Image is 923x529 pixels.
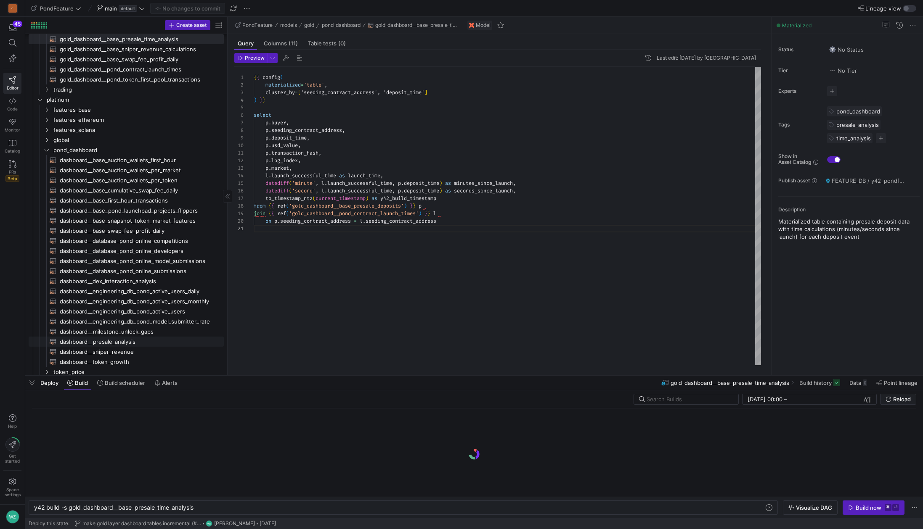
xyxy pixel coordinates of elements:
[105,379,145,386] span: Build scheduler
[234,164,244,172] div: 13
[53,115,223,125] span: features_ethereum
[29,54,224,64] div: Press SPACE to select this row.
[60,246,214,256] span: dashboard__database_pond_online_developers​​​​​​​​​​
[60,55,214,64] span: gold_dashboard__base_swap_fee_profit_daily​​​​​​​​​​
[873,376,921,390] button: Point lineage
[280,74,283,81] span: (
[322,22,361,28] span: pond_dashboard
[778,178,810,184] span: Publish asset
[29,236,224,246] a: dashboard__database_pond_online_competitions​​​​​​​​​​
[3,434,21,467] button: Getstarted
[40,5,74,12] span: PondFeature
[298,142,301,149] span: ,
[29,155,224,165] a: dashboard__base_auction_wallets_first_hour​​​​​​​​​​
[265,165,268,171] span: p
[829,67,857,74] span: No Tier
[29,296,224,306] a: dashboard__engineering_db_pond_active_users_monthly​​​​​​​​​​
[29,185,224,195] a: dashboard__base_cumulative_swap_fee_daily​​​​​​​​​​
[265,157,268,164] span: p
[29,95,224,105] div: Press SPACE to select this row.
[119,5,137,12] span: default
[7,424,18,429] span: Help
[308,41,346,46] span: Table tests
[268,172,271,179] span: .
[778,153,811,165] span: Show in Asset Catalog
[313,195,316,202] span: (
[748,396,782,403] input: Start datetime
[268,210,271,217] span: {
[324,82,327,88] span: ,
[60,75,214,84] span: gold_dashboard__pond_token_first_pool_transactions​​​​​​​​​​
[29,84,224,95] div: Press SPACE to select this row.
[289,210,419,217] span: 'gold_dashboard__pond_contract_launch_times'
[234,172,244,179] div: 14
[29,125,224,135] div: Press SPACE to select this row.
[292,187,316,194] span: 'second'
[29,74,224,84] div: Press SPACE to select this row.
[53,85,223,95] span: trading
[295,89,298,96] span: =
[268,203,271,209] span: {
[64,376,92,390] button: Build
[60,155,214,165] span: dashboard__base_auction_wallets_first_hour​​​​​​​​​​
[245,55,265,61] span: Preview
[271,134,307,141] span: deposit_time
[53,105,223,115] span: features_base
[318,150,321,156] span: ,
[29,165,224,175] div: Press SPACE to select this row.
[893,396,911,403] span: Reload
[60,196,214,205] span: dashboard__base_first_hour_transactions​​​​​​​​​​
[398,180,401,187] span: p
[836,135,871,142] span: time_analysis
[29,34,224,44] a: gold_dashboard__base_presale_time_analysis​​​​​​​​​​
[454,180,513,187] span: minutes_since_launch
[289,203,404,209] span: 'gold_dashboard__base_presale_deposits'
[60,287,214,296] span: dashboard__engineering_db_pond_active_users_daily​​​​​​​​​​
[242,22,273,28] span: PondFeature
[3,94,21,115] a: Code
[348,172,380,179] span: launch_time
[234,119,244,126] div: 7
[60,276,214,286] span: dashboard__dex_interaction_analysis​​​​​​​​​​
[3,115,21,136] a: Monitor
[265,127,268,134] span: p
[307,134,310,141] span: ,
[271,172,336,179] span: launch_successful_time
[392,180,395,187] span: ,
[234,81,244,89] div: 2
[9,169,16,174] span: PRs
[289,187,292,194] span: (
[401,187,404,194] span: .
[419,203,422,209] span: p
[783,500,838,515] button: Visualize DAG
[29,246,224,256] a: dashboard__database_pond_online_developers​​​​​​​​​​
[268,119,271,126] span: .
[647,396,732,403] input: Search Builds
[53,367,223,377] span: token_price
[234,53,268,63] button: Preview
[404,187,439,194] span: deposit_time
[60,266,214,276] span: dashboard__database_pond_online_submissions​​​​​​​​​​
[60,307,214,316] span: dashboard__engineering_db_pond_active_users​​​​​​​​​​
[13,21,22,27] div: 45
[254,210,265,217] span: join
[880,394,916,405] button: Reload
[6,510,19,524] div: WZ
[29,175,224,185] a: dashboard__base_auction_wallets_per_token​​​​​​​​​​
[5,487,21,497] span: Space settings
[165,20,210,30] button: Create asset
[445,180,451,187] span: as
[513,180,516,187] span: ,
[265,89,295,96] span: cluster_by
[29,155,224,165] div: Press SPACE to select this row.
[280,22,297,28] span: models
[234,157,244,164] div: 12
[342,127,345,134] span: ,
[324,180,327,187] span: .
[778,122,820,128] span: Tags
[265,119,268,126] span: p
[827,65,859,76] button: No tierNo Tier
[257,74,260,81] span: {
[29,115,224,125] div: Press SPACE to select this row.
[60,65,214,74] span: gold_dashboard__pond_contract_launch_times​​​​​​​​​​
